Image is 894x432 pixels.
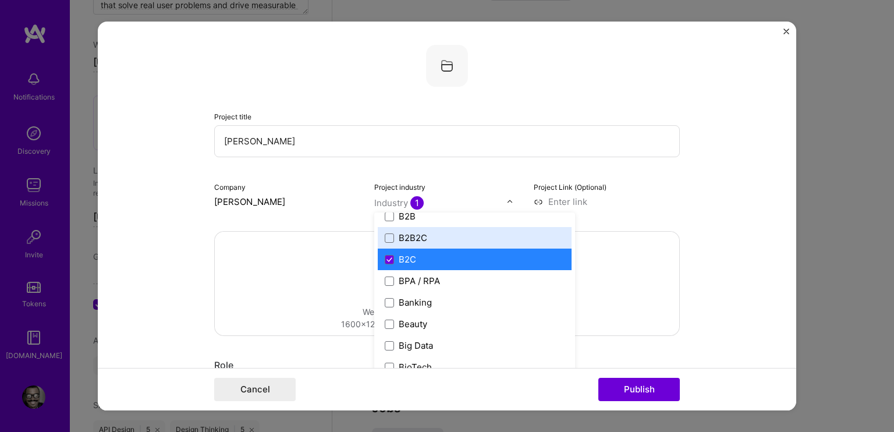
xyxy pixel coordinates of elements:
button: Publish [598,378,680,401]
div: Industry [374,197,424,209]
div: Beauty [399,318,427,330]
span: 1 [410,196,424,210]
img: drop icon [506,199,513,206]
input: Enter the name of the project [214,125,680,157]
label: Project title [214,112,251,121]
div: We recommend uploading at least 4 images. [341,306,553,318]
div: Role [214,359,680,371]
label: Company [214,183,246,192]
input: Enter name or website [214,196,360,208]
div: BioTech [399,361,432,373]
button: Cancel [214,378,296,401]
img: Company logo [426,45,468,87]
label: Project industry [374,183,425,192]
div: B2B [399,210,416,222]
div: 1600x1200px or higher recommended. Max 5MB each. [341,318,553,330]
label: Project Link (Optional) [534,183,606,192]
button: Close [783,29,789,41]
div: Drag and drop an image or Upload fileWe recommend uploading at least 4 images.1600x1200px or high... [214,231,680,336]
div: B2C [399,253,416,265]
div: BPA / RPA [399,275,440,287]
input: Enter link [534,196,680,208]
div: Banking [399,296,432,309]
div: Big Data [399,339,433,352]
div: B2B2C [399,232,427,244]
